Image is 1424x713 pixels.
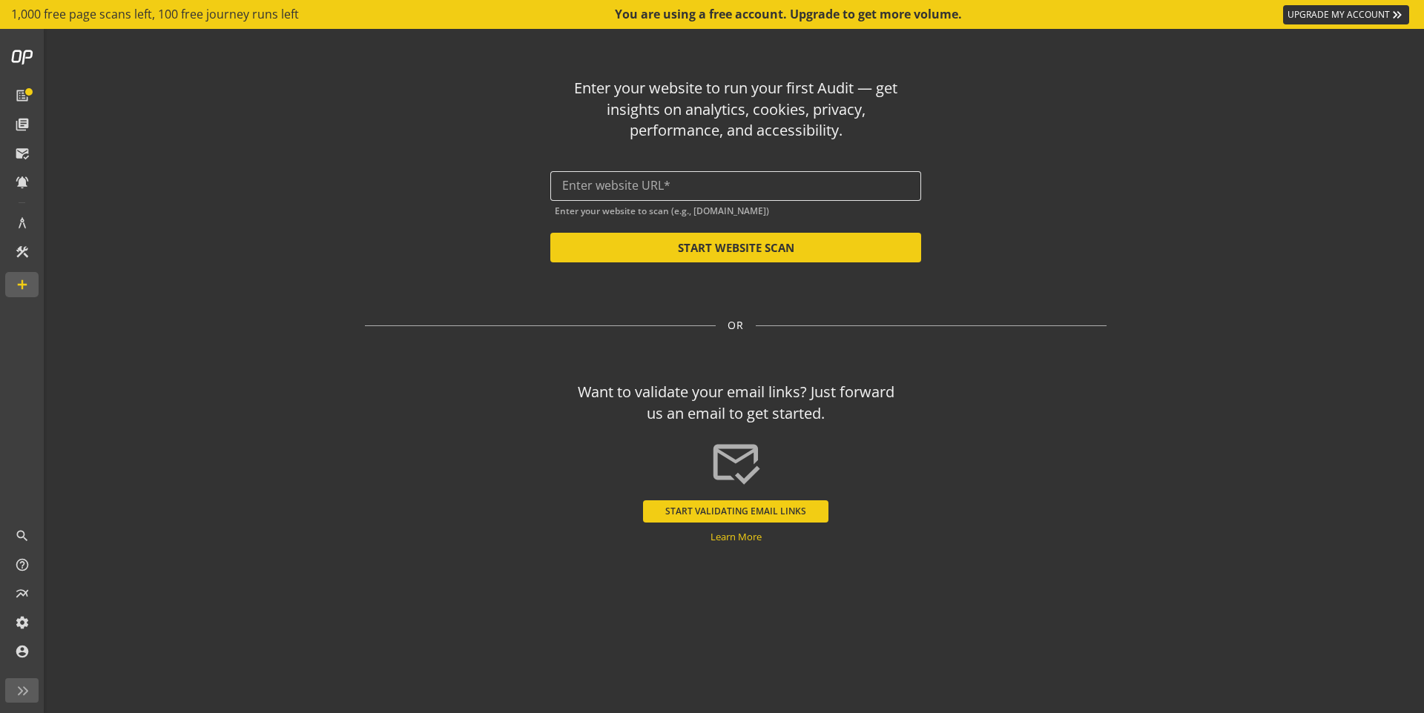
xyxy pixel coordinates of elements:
mat-icon: mark_email_read [710,437,762,488]
mat-icon: construction [15,245,30,259]
mat-icon: help_outline [15,557,30,572]
mat-icon: keyboard_double_arrow_right [1390,7,1405,22]
button: START VALIDATING EMAIL LINKS [643,500,828,523]
button: START WEBSITE SCAN [550,233,921,262]
span: 1,000 free page scans left, 100 free journey runs left [11,6,299,23]
mat-icon: search [15,528,30,543]
a: Learn More [711,530,762,543]
mat-icon: library_books [15,117,30,132]
mat-icon: notifications_active [15,175,30,190]
mat-icon: list_alt [15,88,30,103]
mat-icon: account_circle [15,644,30,659]
mat-icon: settings [15,615,30,630]
mat-icon: add [15,277,30,292]
div: Want to validate your email links? Just forward us an email to get started. [571,382,901,424]
a: UPGRADE MY ACCOUNT [1283,5,1409,24]
div: You are using a free account. Upgrade to get more volume. [615,6,963,23]
mat-icon: multiline_chart [15,586,30,601]
span: OR [728,318,744,333]
mat-icon: architecture [15,216,30,231]
div: Enter your website to run your first Audit — get insights on analytics, cookies, privacy, perform... [571,78,901,142]
input: Enter website URL* [562,179,909,193]
mat-icon: mark_email_read [15,146,30,161]
mat-hint: Enter your website to scan (e.g., [DOMAIN_NAME]) [555,202,769,216]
